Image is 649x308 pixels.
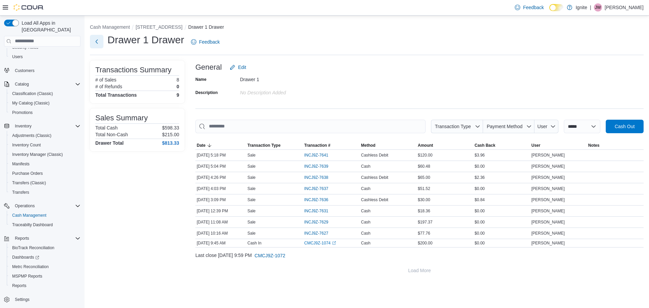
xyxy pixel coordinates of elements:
[12,67,37,75] a: Customers
[9,90,80,98] span: Classification (Classic)
[9,109,35,117] a: Promotions
[246,141,303,149] button: Transaction Type
[473,218,530,226] div: $0.00
[418,208,430,214] span: $18.36
[188,35,222,49] a: Feedback
[7,253,83,262] a: Dashboards
[7,178,83,188] button: Transfers (Classic)
[9,90,56,98] a: Classification (Classic)
[12,222,53,228] span: Traceabilty Dashboard
[512,1,546,14] a: Feedback
[195,264,644,277] button: Load More
[587,141,644,149] button: Notes
[523,4,544,11] span: Feedback
[90,24,130,30] button: Cash Management
[95,92,137,98] h4: Total Transactions
[247,186,256,191] p: Sale
[531,175,565,180] span: [PERSON_NAME]
[605,3,644,11] p: [PERSON_NAME]
[9,53,25,61] a: Users
[473,141,530,149] button: Cash Back
[418,197,430,203] span: $30.00
[7,108,83,117] button: Promotions
[9,263,80,271] span: Metrc Reconciliation
[418,240,432,246] span: $200.00
[361,240,370,246] span: Cash
[247,143,281,148] span: Transaction Type
[15,203,35,209] span: Operations
[199,39,220,45] span: Feedback
[7,140,83,150] button: Inventory Count
[12,122,80,130] span: Inventory
[12,190,29,195] span: Transfers
[615,123,634,130] span: Cash Out
[304,196,335,204] button: INCJ9Z-7636
[361,208,370,214] span: Cash
[304,207,335,215] button: INCJ9Z-7631
[12,133,51,138] span: Adjustments (Classic)
[162,125,179,131] p: $598.33
[431,120,483,133] button: Transaction Type
[12,202,38,210] button: Operations
[195,218,246,226] div: [DATE] 11:08 AM
[588,143,599,148] span: Notes
[473,207,530,215] div: $0.00
[195,63,222,71] h3: General
[9,272,80,280] span: MSPMP Reports
[576,3,587,11] p: Ignite
[7,188,83,197] button: Transfers
[227,61,249,74] button: Edit
[531,186,565,191] span: [PERSON_NAME]
[238,64,246,71] span: Edit
[9,211,49,219] a: Cash Management
[247,208,256,214] p: Sale
[473,151,530,159] div: $3.96
[12,152,63,157] span: Inventory Manager (Classic)
[531,152,565,158] span: [PERSON_NAME]
[7,89,83,98] button: Classification (Classic)
[195,120,426,133] input: This is a search bar. As you type, the results lower in the page will automatically filter.
[162,132,179,137] p: $215.00
[240,74,331,82] div: Drawer 1
[606,120,644,133] button: Cash Out
[95,84,122,89] h6: # of Refunds
[247,175,256,180] p: Sale
[9,141,80,149] span: Inventory Count
[531,208,565,214] span: [PERSON_NAME]
[12,54,23,60] span: Users
[195,141,246,149] button: Date
[12,245,54,251] span: BioTrack Reconciliation
[195,77,207,82] label: Name
[9,253,42,261] a: Dashboards
[90,24,644,32] nav: An example of EuiBreadcrumbs
[195,196,246,204] div: [DATE] 3:09 PM
[188,24,224,30] button: Drawer 1 Drawer
[195,173,246,182] div: [DATE] 4:26 PM
[95,125,118,131] h6: Total Cash
[12,122,34,130] button: Inventory
[12,234,32,242] button: Reports
[9,188,32,196] a: Transfers
[195,239,246,247] div: [DATE] 9:45 AM
[9,109,80,117] span: Promotions
[195,90,218,95] label: Description
[7,243,83,253] button: BioTrack Reconciliation
[12,171,43,176] span: Purchase Orders
[530,141,587,149] button: User
[12,234,80,242] span: Reports
[247,164,256,169] p: Sale
[195,162,246,170] div: [DATE] 5:04 PM
[9,150,66,159] a: Inventory Manager (Classic)
[7,150,83,159] button: Inventory Manager (Classic)
[531,164,565,169] span: [PERSON_NAME]
[247,152,256,158] p: Sale
[361,186,370,191] span: Cash
[473,162,530,170] div: $0.00
[195,185,246,193] div: [DATE] 4:03 PM
[7,211,83,220] button: Cash Management
[12,91,53,96] span: Classification (Classic)
[12,80,31,88] button: Catalog
[12,100,50,106] span: My Catalog (Classic)
[9,244,57,252] a: BioTrack Reconciliation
